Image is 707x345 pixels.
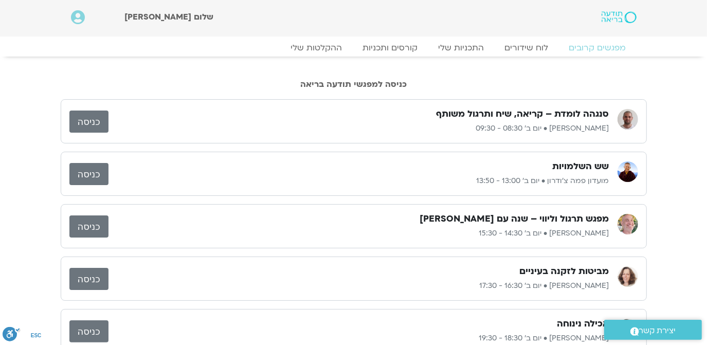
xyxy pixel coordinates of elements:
a: יצירת קשר [604,320,702,340]
h3: מביטות לזקנה בעיניים [520,265,609,278]
a: מפגשים קרובים [559,43,637,53]
a: כניסה [69,215,108,238]
a: כניסה [69,111,108,133]
a: קורסים ותכניות [353,43,428,53]
img: מועדון פמה צ'ודרון [618,161,638,182]
a: כניסה [69,163,108,185]
a: כניסה [69,268,108,290]
p: מועדון פמה צ'ודרון • יום ב׳ 13:00 - 13:50 [108,175,609,187]
h3: אכילה נינוחה [557,318,609,330]
h2: כניסה למפגשי תודעה בריאה [61,80,647,89]
img: נעמה כהן [618,266,638,287]
p: [PERSON_NAME] • יום ב׳ 18:30 - 19:30 [108,332,609,344]
p: [PERSON_NAME] • יום ב׳ 16:30 - 17:30 [108,280,609,292]
a: ההקלטות שלי [281,43,353,53]
img: דקל קנטי [618,109,638,130]
h3: שש השלמויות [553,160,609,173]
a: התכניות שלי [428,43,495,53]
p: [PERSON_NAME] • יום ב׳ 14:30 - 15:30 [108,227,609,240]
nav: Menu [71,43,637,53]
a: לוח שידורים [495,43,559,53]
a: כניסה [69,320,108,342]
h3: מפגש תרגול וליווי – שנה עם [PERSON_NAME] [420,213,609,225]
img: רון אלון [618,214,638,234]
h3: סנגהה לומדת – קריאה, שיח ותרגול משותף [437,108,609,120]
span: שלום [PERSON_NAME] [124,11,213,23]
p: [PERSON_NAME] • יום ב׳ 08:30 - 09:30 [108,122,609,135]
span: יצירת קשר [639,324,676,338]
